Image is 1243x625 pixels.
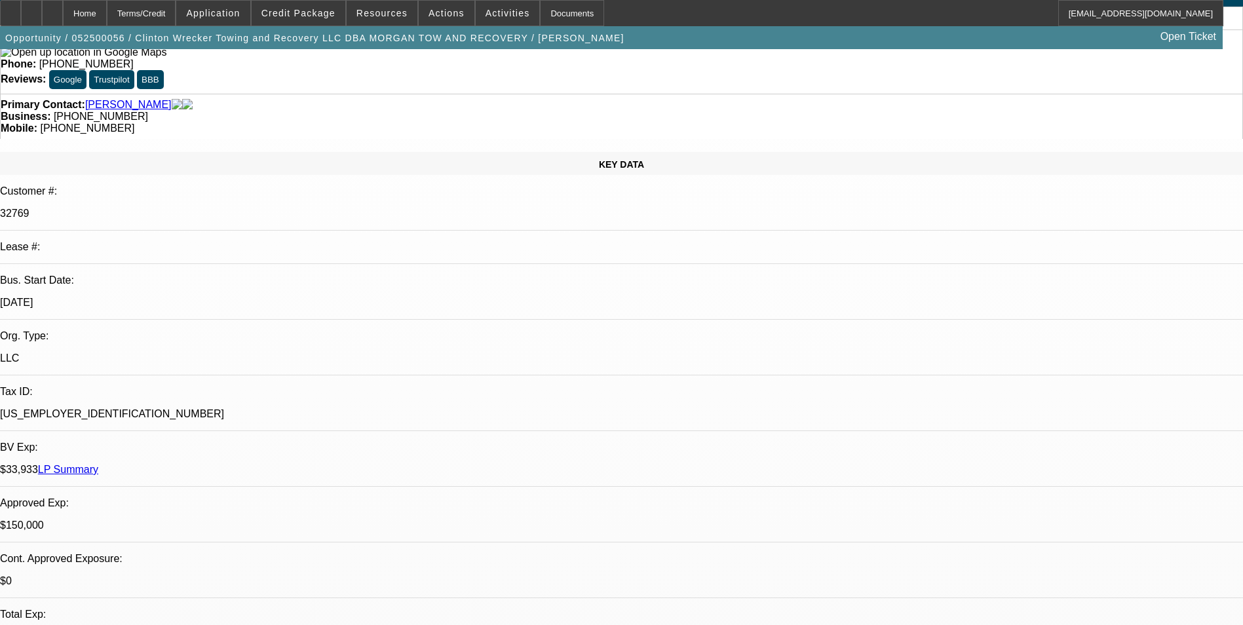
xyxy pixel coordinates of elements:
[356,8,408,18] span: Resources
[476,1,540,26] button: Activities
[5,33,624,43] span: Opportunity / 052500056 / Clinton Wrecker Towing and Recovery LLC DBA MORGAN TOW AND RECOVERY / [...
[1,73,46,85] strong: Reviews:
[85,99,172,111] a: [PERSON_NAME]
[599,159,644,170] span: KEY DATA
[137,70,164,89] button: BBB
[486,8,530,18] span: Activities
[38,464,98,475] a: LP Summary
[1155,26,1221,48] a: Open Ticket
[1,111,50,122] strong: Business:
[252,1,345,26] button: Credit Package
[54,111,148,122] span: [PHONE_NUMBER]
[1,99,85,111] strong: Primary Contact:
[1,58,36,69] strong: Phone:
[186,8,240,18] span: Application
[1,47,166,58] a: View Google Maps
[49,70,86,89] button: Google
[429,8,465,18] span: Actions
[347,1,417,26] button: Resources
[176,1,250,26] button: Application
[1,123,37,134] strong: Mobile:
[39,58,134,69] span: [PHONE_NUMBER]
[40,123,134,134] span: [PHONE_NUMBER]
[419,1,474,26] button: Actions
[172,99,182,111] img: facebook-icon.png
[261,8,335,18] span: Credit Package
[89,70,134,89] button: Trustpilot
[182,99,193,111] img: linkedin-icon.png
